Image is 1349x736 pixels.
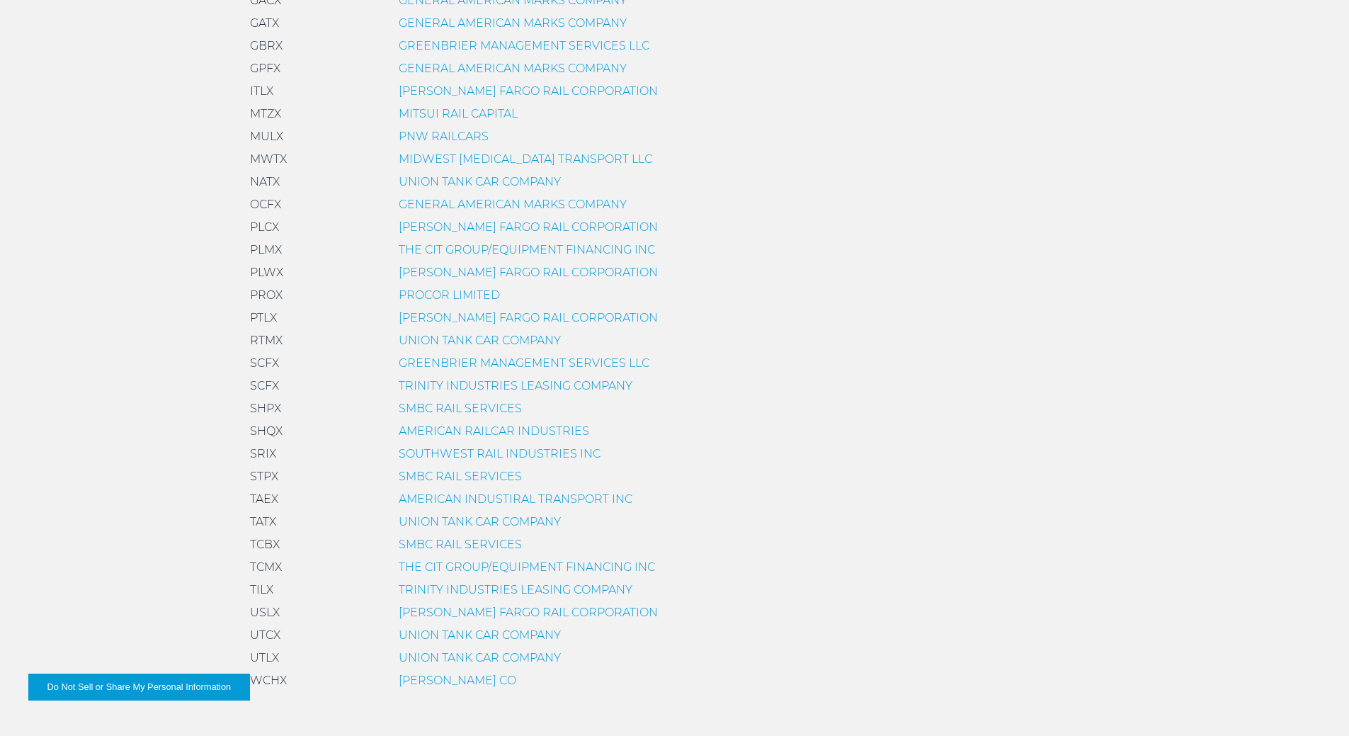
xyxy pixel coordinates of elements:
[250,606,280,619] span: USLX
[399,674,516,687] a: [PERSON_NAME] CO
[250,470,278,483] span: STPX
[250,334,283,347] span: RTMX
[250,515,276,528] span: TATX
[399,16,627,30] a: GENERAL AMERICAN MARKS COMPANY
[250,583,273,596] span: TILX
[250,243,282,256] span: PLMX
[250,266,283,279] span: PLWX
[399,470,522,483] a: SMBC RAIL SERVICES
[250,16,279,30] span: GATX
[399,651,561,664] a: UNION TANK CAR COMPANY
[399,628,561,642] a: UNION TANK CAR COMPANY
[250,379,279,392] span: SCFX
[399,107,518,120] a: MITSUI RAIL CAPITAL
[250,288,283,302] span: PROX
[250,424,283,438] span: SHQX
[399,583,632,596] a: TRINITY INDUSTRIES LEASING COMPANY
[399,130,489,143] a: PNW RAILCARS
[399,334,561,347] a: UNION TANK CAR COMPANY
[250,198,281,211] span: OCFX
[399,515,561,528] a: UNION TANK CAR COMPANY
[399,266,658,279] a: [PERSON_NAME] FARGO RAIL CORPORATION
[399,379,632,392] a: TRINITY INDUSTRIES LEASING COMPANY
[399,606,658,619] a: [PERSON_NAME] FARGO RAIL CORPORATION
[399,175,561,188] a: UNION TANK CAR COMPANY
[399,538,522,551] a: SMBC RAIL SERVICES
[250,62,280,75] span: GPFX
[250,220,279,234] span: PLCX
[250,107,281,120] span: MTZX
[399,152,652,166] a: MIDWEST [MEDICAL_DATA] TRANSPORT LLC
[399,84,658,98] a: [PERSON_NAME] FARGO RAIL CORPORATION
[399,243,655,256] a: THE CIT GROUP/EQUIPMENT FINANCING INC
[399,424,589,438] a: AMERICAN RAILCAR INDUSTRIES
[399,311,658,324] a: [PERSON_NAME] FARGO RAIL CORPORATION
[399,288,500,302] a: PROCOR LIMITED
[399,62,627,75] a: GENERAL AMERICAN MARKS COMPANY
[250,311,277,324] span: PTLX
[250,175,280,188] span: NATX
[250,651,279,664] span: UTLX
[399,356,649,370] a: GREENBRIER MANAGEMENT SERVICES LLC
[250,538,280,551] span: TCBX
[28,674,250,701] button: Do Not Sell or Share My Personal Information
[250,84,273,98] span: ITLX
[399,447,600,460] a: SOUTHWEST RAIL INDUSTRIES INC
[250,39,283,52] span: GBRX
[399,560,655,574] a: THE CIT GROUP/EQUIPMENT FINANCING INC
[399,39,649,52] a: GREENBRIER MANAGEMENT SERVICES LLC
[399,402,522,415] a: SMBC RAIL SERVICES
[250,130,283,143] span: MULX
[250,402,281,415] span: SHPX
[399,198,627,211] a: GENERAL AMERICAN MARKS COMPANY
[250,674,287,687] span: WCHX
[250,492,278,506] span: TAEX
[250,356,279,370] span: SCFX
[250,628,280,642] span: UTCX
[250,560,282,574] span: TCMX
[250,152,287,166] span: MWTX
[399,492,632,506] a: AMERICAN INDUSTIRAL TRANSPORT INC
[250,447,276,460] span: SRIX
[399,220,658,234] a: [PERSON_NAME] FARGO RAIL CORPORATION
